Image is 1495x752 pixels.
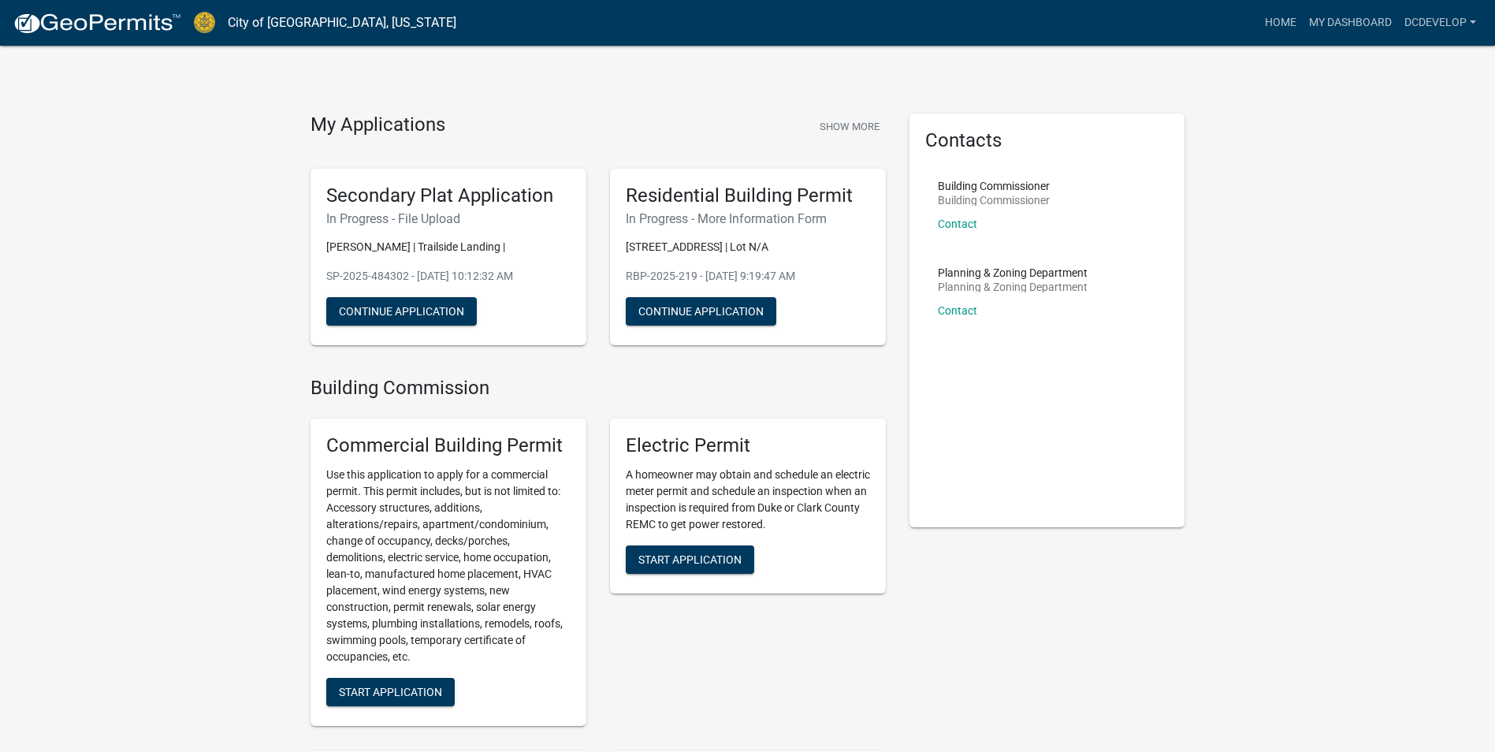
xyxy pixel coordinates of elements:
[925,129,1170,152] h5: Contacts
[813,114,886,140] button: Show More
[938,304,977,317] a: Contact
[311,114,445,137] h4: My Applications
[626,467,870,533] p: A homeowner may obtain and schedule an electric meter permit and schedule an inspection when an i...
[1398,8,1482,38] a: DCDevelop
[938,281,1088,292] p: Planning & Zoning Department
[326,239,571,255] p: [PERSON_NAME] | Trailside Landing |
[626,184,870,207] h5: Residential Building Permit
[626,239,870,255] p: [STREET_ADDRESS] | Lot N/A
[1303,8,1398,38] a: My Dashboard
[326,467,571,665] p: Use this application to apply for a commercial permit. This permit includes, but is not limited t...
[938,195,1050,206] p: Building Commissioner
[626,268,870,285] p: RBP-2025-219 - [DATE] 9:19:47 AM
[326,268,571,285] p: SP-2025-484302 - [DATE] 10:12:32 AM
[638,553,742,566] span: Start Application
[626,545,754,574] button: Start Application
[938,218,977,230] a: Contact
[311,377,886,400] h4: Building Commission
[1259,8,1303,38] a: Home
[326,184,571,207] h5: Secondary Plat Application
[326,297,477,326] button: Continue Application
[326,434,571,457] h5: Commercial Building Permit
[194,12,215,33] img: City of Jeffersonville, Indiana
[938,181,1050,192] p: Building Commissioner
[228,9,456,36] a: City of [GEOGRAPHIC_DATA], [US_STATE]
[339,686,442,698] span: Start Application
[626,434,870,457] h5: Electric Permit
[626,211,870,226] h6: In Progress - More Information Form
[626,297,776,326] button: Continue Application
[938,267,1088,278] p: Planning & Zoning Department
[326,211,571,226] h6: In Progress - File Upload
[326,678,455,706] button: Start Application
